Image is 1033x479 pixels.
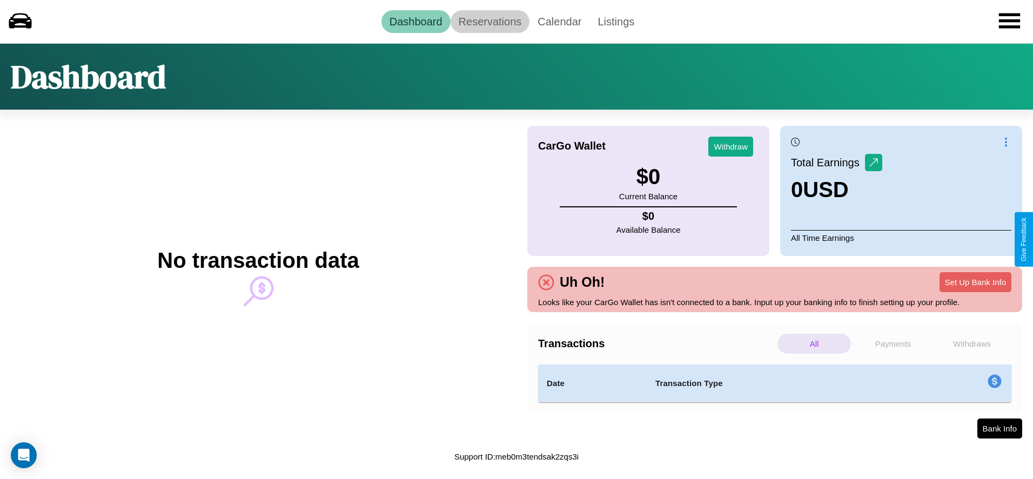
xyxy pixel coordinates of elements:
h3: 0 USD [791,178,882,202]
a: Listings [589,10,642,33]
button: Bank Info [977,419,1022,438]
p: Payments [856,334,930,354]
p: Total Earnings [791,153,865,172]
h4: CarGo Wallet [538,140,606,152]
p: Withdraws [935,334,1009,354]
a: Calendar [529,10,589,33]
a: Dashboard [381,10,451,33]
button: Set Up Bank Info [940,272,1011,292]
h4: Transaction Type [655,377,900,390]
p: All [777,334,851,354]
h3: $ 0 [619,165,678,189]
h4: Uh Oh! [554,274,610,290]
h4: Date [547,377,638,390]
p: Looks like your CarGo Wallet has isn't connected to a bank. Input up your banking info to finish ... [538,295,1011,309]
h4: $ 0 [616,210,681,222]
p: Current Balance [619,189,678,204]
p: All Time Earnings [791,230,1011,245]
button: Withdraw [708,137,753,157]
div: Open Intercom Messenger [11,442,37,468]
h4: Transactions [538,338,775,350]
h2: No transaction data [157,248,359,273]
h1: Dashboard [11,55,166,99]
div: Give Feedback [1020,218,1028,261]
table: simple table [538,365,1011,402]
p: Support ID: meb0m3tendsak2zqs3i [454,449,579,464]
a: Reservations [451,10,530,33]
p: Available Balance [616,222,681,237]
